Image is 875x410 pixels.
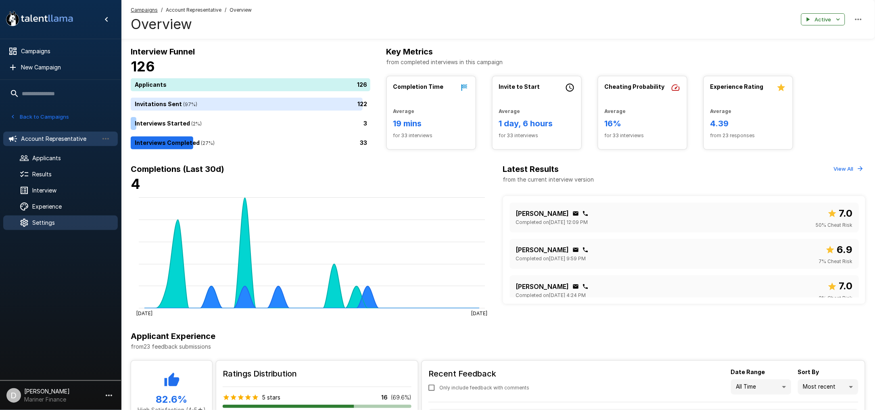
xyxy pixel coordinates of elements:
[572,283,579,290] div: Click to copy
[605,108,626,114] b: Average
[230,6,252,14] span: Overview
[816,221,852,229] span: 50 % Cheat Risk
[503,164,559,174] b: Latest Results
[503,176,594,184] p: from the current interview version
[516,291,586,299] span: Completed on [DATE] 4:24 PM
[516,255,586,263] span: Completed on [DATE] 9:59 PM
[710,83,764,90] b: Experience Rating
[136,310,152,316] tspan: [DATE]
[582,283,589,290] div: Click to copy
[827,278,852,294] span: Overall score out of 10
[819,294,852,302] span: 3 % Cheat Risk
[710,132,786,140] span: from 23 responses
[131,58,155,75] b: 126
[582,247,589,253] div: Click to copy
[605,117,681,130] h6: 16%
[499,83,540,90] b: Invite to Start
[357,81,368,89] p: 126
[605,83,665,90] b: Cheating Probability
[798,368,819,375] b: Sort By
[572,247,579,253] div: Click to copy
[131,47,195,56] b: Interview Funnel
[572,210,579,217] div: Click to copy
[582,210,589,217] div: Click to copy
[731,368,765,375] b: Date Range
[731,379,791,395] div: All Time
[825,242,852,257] span: Overall score out of 10
[391,393,411,402] p: ( 69.6 %)
[393,132,469,140] span: for 33 interviews
[499,108,520,114] b: Average
[393,108,415,114] b: Average
[471,310,487,316] tspan: [DATE]
[839,207,852,219] b: 7.0
[138,393,206,406] h5: 82.6 %
[131,331,215,341] b: Applicant Experience
[393,117,469,130] h6: 19 mins
[364,119,368,128] p: 3
[516,245,569,255] p: [PERSON_NAME]
[131,343,865,351] p: from 23 feedback submissions
[393,83,444,90] b: Completion Time
[801,13,845,26] button: Active
[131,16,252,33] h4: Overview
[360,139,368,147] p: 33
[827,206,852,221] span: Overall score out of 10
[819,257,852,266] span: 7 % Cheat Risk
[516,282,569,291] p: [PERSON_NAME]
[439,384,529,392] span: Only include feedback with comments
[839,280,852,292] b: 7.0
[223,367,411,380] h6: Ratings Distribution
[605,132,681,140] span: for 33 interviews
[710,117,786,130] h6: 4.39
[798,379,858,395] div: Most recent
[832,163,865,175] button: View All
[161,6,163,14] span: /
[262,393,280,402] p: 5 stars
[386,58,865,66] p: from completed interviews in this campaign
[131,176,140,192] b: 4
[428,367,536,380] h6: Recent Feedback
[516,218,588,226] span: Completed on [DATE] 12:09 PM
[499,117,575,130] h6: 1 day, 6 hours
[499,132,575,140] span: for 33 interviews
[710,108,732,114] b: Average
[131,164,224,174] b: Completions (Last 30d)
[166,6,221,14] span: Account Representative
[358,100,368,109] p: 122
[837,244,852,255] b: 6.9
[516,209,569,218] p: [PERSON_NAME]
[386,47,433,56] b: Key Metrics
[381,393,388,402] p: 16
[131,7,158,13] u: Campaigns
[225,6,226,14] span: /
